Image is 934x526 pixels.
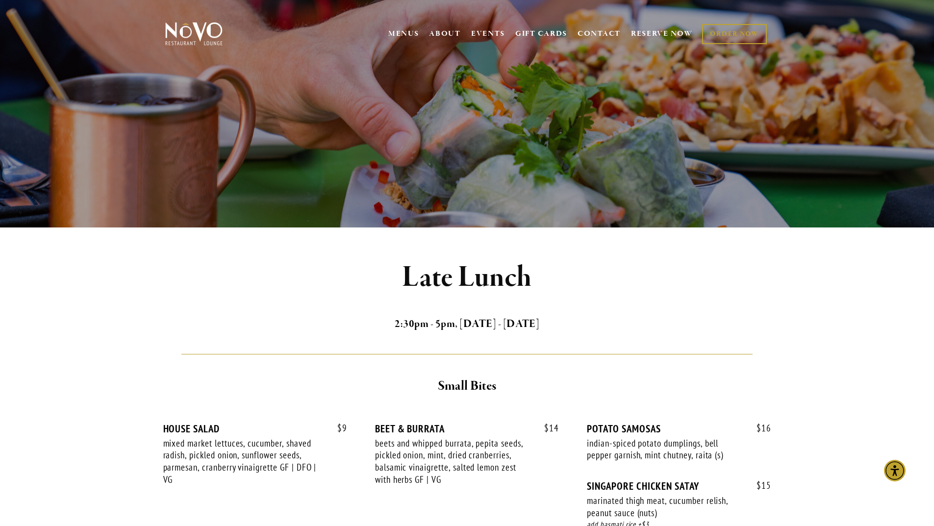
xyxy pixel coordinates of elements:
[375,437,531,486] div: beets and whipped burrata, pepita seeds, pickled onion, mint, dried cranberries, balsamic vinaigr...
[163,423,347,435] div: HOUSE SALAD
[375,423,559,435] div: BEET & BURRATA
[395,317,540,331] strong: 2:30pm - 5pm, [DATE] - [DATE]
[587,495,743,519] div: marinated thigh meat, cucumber relish, peanut sauce (nuts)
[388,29,419,39] a: MENUS
[163,22,225,46] img: Novo Restaurant &amp; Lounge
[884,460,906,481] div: Accessibility Menu
[328,423,347,434] span: 9
[471,29,505,39] a: EVENTS
[631,25,693,43] a: RESERVE NOW
[163,437,319,486] div: mixed market lettuces, cucumber, shaved radish, pickled onion, sunflower seeds, parmesan, cranber...
[587,480,771,492] div: SINGAPORE CHICKEN SATAY
[747,480,771,491] span: 15
[515,25,567,43] a: GIFT CARDS
[337,422,342,434] span: $
[402,259,532,296] strong: Late Lunch
[757,479,761,491] span: $
[757,422,761,434] span: $
[587,423,771,435] div: POTATO SAMOSAS
[429,29,461,39] a: ABOUT
[544,422,549,434] span: $
[587,437,743,461] div: indian-spiced potato dumplings, bell pepper garnish, mint chutney, raita (s)
[534,423,559,434] span: 14
[747,423,771,434] span: 16
[702,24,766,44] a: ORDER NOW
[578,25,621,43] a: CONTACT
[438,377,496,395] strong: Small Bites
